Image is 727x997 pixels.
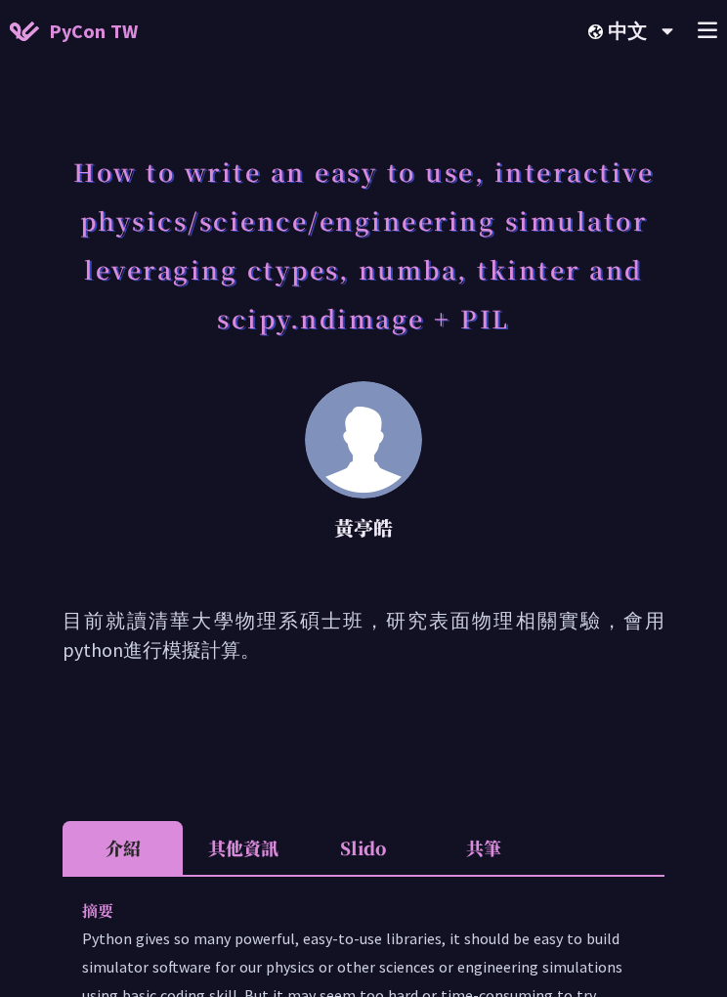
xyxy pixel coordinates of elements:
p: 摘要 [82,896,606,925]
h1: How to write an easy to use, interactive physics/science/engineering simulator leveraging ctypes,... [63,137,664,352]
li: Slido [303,821,423,875]
li: 其他資訊 [183,821,303,875]
img: Home icon of PyCon TW 2025 [10,22,39,41]
li: 介紹 [63,821,183,875]
img: 黃亭皓 [305,381,422,498]
a: PyCon TW [10,7,138,56]
span: PyCon TW [49,17,138,46]
p: 目前就讀清華大學物理系碩士班，研究表面物理相關實驗，會用python進行模擬計算。 [63,606,664,665]
li: 共筆 [424,821,544,875]
p: 黃亭皓 [111,513,616,542]
img: Locale Icon [588,24,608,39]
